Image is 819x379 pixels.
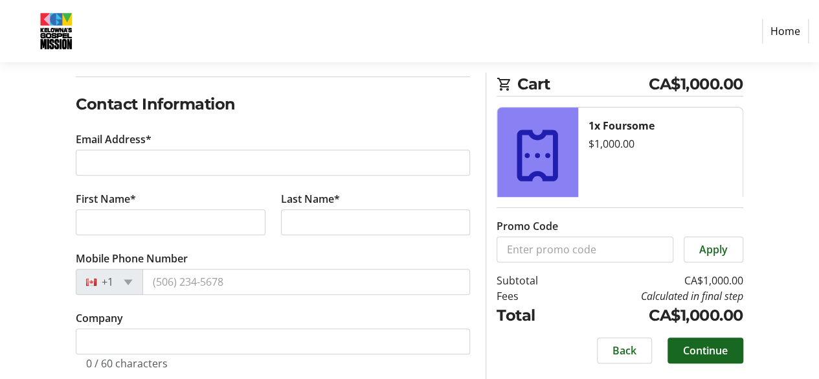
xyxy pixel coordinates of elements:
[497,236,673,262] input: Enter promo code
[76,93,470,116] h2: Contact Information
[10,5,102,57] img: Kelowna's Gospel Mission's Logo
[568,273,743,288] td: CA$1,000.00
[699,242,728,257] span: Apply
[568,304,743,327] td: CA$1,000.00
[683,343,728,358] span: Continue
[76,191,136,207] label: First Name*
[589,119,655,133] strong: 1x Foursome
[497,304,568,327] td: Total
[649,73,743,96] span: CA$1,000.00
[597,338,652,363] button: Back
[76,251,188,266] label: Mobile Phone Number
[76,132,151,147] label: Email Address*
[568,288,743,304] td: Calculated in final step
[762,19,809,43] a: Home
[497,218,558,234] label: Promo Code
[612,343,636,358] span: Back
[497,288,568,304] td: Fees
[281,191,340,207] label: Last Name*
[589,136,732,152] div: $1,000.00
[86,356,168,371] tr-character-limit: 0 / 60 characters
[517,73,649,96] span: Cart
[76,310,123,326] label: Company
[684,236,743,262] button: Apply
[142,269,470,295] input: (506) 234-5678
[497,273,568,288] td: Subtotal
[668,338,743,363] button: Continue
